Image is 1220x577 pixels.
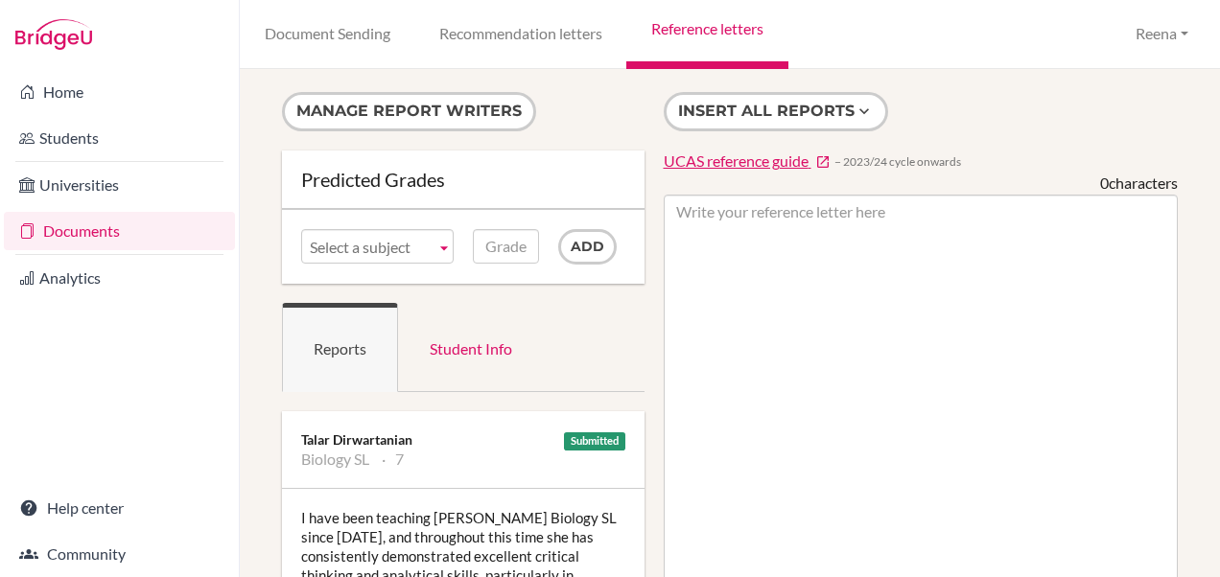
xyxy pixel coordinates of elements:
a: UCAS reference guide [664,150,831,173]
a: Community [4,535,235,573]
input: Grade [473,229,539,264]
a: Student Info [398,303,544,392]
div: Predicted Grades [301,170,625,189]
a: Students [4,119,235,157]
a: Help center [4,489,235,527]
button: Manage report writers [282,92,536,131]
a: Home [4,73,235,111]
li: 7 [382,450,404,469]
button: Reena [1127,16,1197,52]
span: 0 [1100,173,1109,192]
button: Insert all reports [664,92,888,131]
a: Reports [282,303,398,392]
a: Documents [4,212,235,250]
a: Analytics [4,259,235,297]
div: Submitted [564,432,625,450]
span: Select a subject [310,230,428,265]
li: Biology SL [301,450,369,469]
img: Bridge-U [15,19,92,50]
a: Universities [4,166,235,204]
div: Talar Dirwartanian [301,430,625,450]
div: characters [1100,173,1178,195]
input: Add [558,229,617,265]
span: − 2023/24 cycle onwards [834,153,961,170]
span: UCAS reference guide [664,151,809,170]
